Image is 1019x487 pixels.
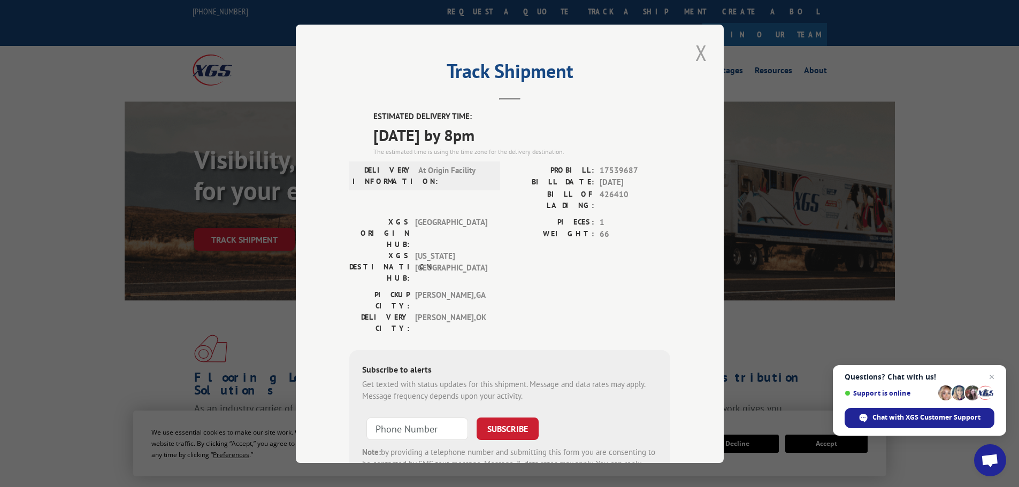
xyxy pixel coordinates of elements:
label: PIECES: [510,216,594,228]
strong: Note: [362,446,381,457]
label: XGS DESTINATION HUB: [349,250,410,283]
span: [GEOGRAPHIC_DATA] [415,216,487,250]
span: Support is online [845,389,934,397]
span: At Origin Facility [418,164,491,187]
span: 17539687 [600,164,670,176]
input: Phone Number [366,417,468,439]
span: Chat with XGS Customer Support [845,408,994,428]
span: [PERSON_NAME] , GA [415,289,487,311]
button: Close modal [692,38,710,67]
label: XGS ORIGIN HUB: [349,216,410,250]
span: Questions? Chat with us! [845,373,994,381]
label: DELIVERY INFORMATION: [353,164,413,187]
span: 66 [600,228,670,241]
span: 1 [600,216,670,228]
label: BILL OF LADING: [510,188,594,211]
label: ESTIMATED DELIVERY TIME: [373,111,670,123]
span: [DATE] [600,176,670,189]
div: by providing a telephone number and submitting this form you are consenting to be contacted by SM... [362,446,657,482]
label: DELIVERY CITY: [349,311,410,334]
span: 426410 [600,188,670,211]
button: SUBSCRIBE [477,417,539,439]
h2: Track Shipment [349,64,670,84]
span: [US_STATE][GEOGRAPHIC_DATA] [415,250,487,283]
a: Open chat [974,444,1006,476]
div: Subscribe to alerts [362,362,657,378]
span: [DATE] by 8pm [373,122,670,146]
div: Get texted with status updates for this shipment. Message and data rates may apply. Message frequ... [362,378,657,402]
span: Chat with XGS Customer Support [872,413,980,422]
label: PROBILL: [510,164,594,176]
label: PICKUP CITY: [349,289,410,311]
label: WEIGHT: [510,228,594,241]
label: BILL DATE: [510,176,594,189]
span: [PERSON_NAME] , OK [415,311,487,334]
div: The estimated time is using the time zone for the delivery destination. [373,146,670,156]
